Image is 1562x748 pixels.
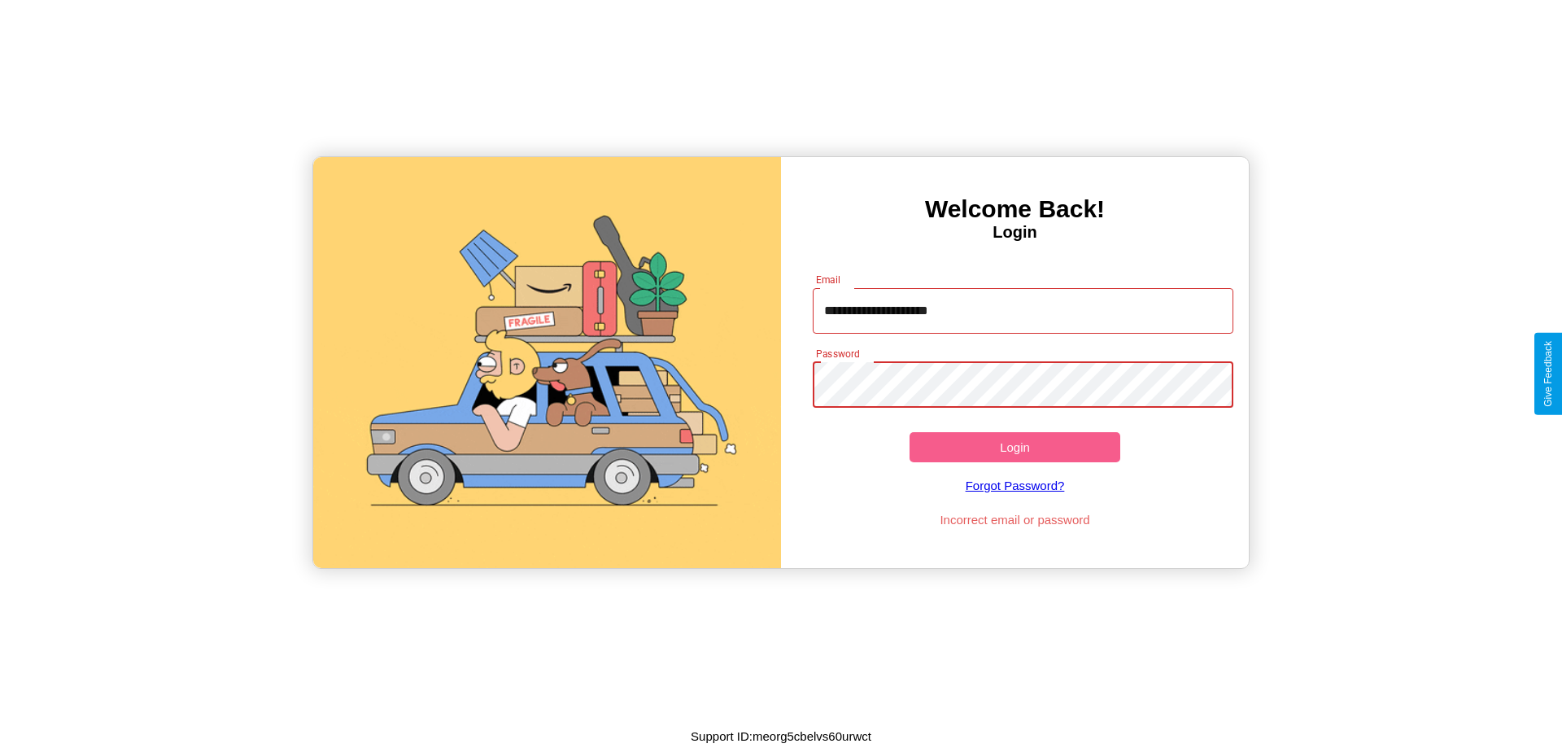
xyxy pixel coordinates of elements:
[313,157,781,568] img: gif
[691,725,871,747] p: Support ID: meorg5cbelvs60urwct
[781,195,1249,223] h3: Welcome Back!
[1542,341,1554,407] div: Give Feedback
[781,223,1249,242] h4: Login
[805,462,1226,509] a: Forgot Password?
[816,347,859,361] label: Password
[910,432,1120,462] button: Login
[816,273,841,287] label: Email
[805,509,1226,531] p: Incorrect email or password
